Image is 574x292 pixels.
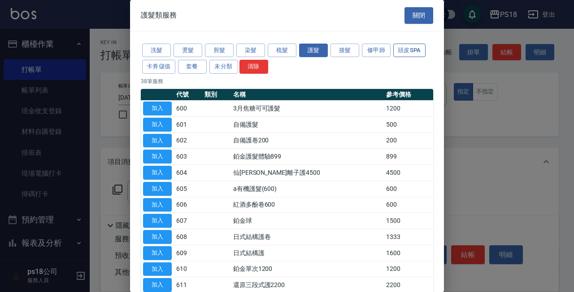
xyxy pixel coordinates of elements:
td: 1600 [384,245,433,261]
th: 類別 [202,89,230,101]
td: 603 [174,149,202,165]
td: 606 [174,197,202,213]
button: 加入 [143,150,172,164]
button: 加入 [143,166,172,180]
button: 護髮 [299,44,328,58]
td: 600 [384,197,433,213]
button: 加入 [143,230,172,244]
p: 38 筆服務 [141,77,433,85]
th: 參考價格 [384,89,433,101]
td: 自備護髮 [231,116,384,133]
button: 接髮 [330,44,359,58]
span: 護髮類服務 [141,11,177,20]
td: 602 [174,133,202,149]
td: 鉑金護髮體驗899 [231,149,384,165]
button: 未分類 [209,60,238,74]
button: 清除 [239,60,268,74]
button: 加入 [143,102,172,115]
button: 加入 [143,262,172,276]
button: 套餐 [178,60,207,74]
td: 1333 [384,229,433,245]
td: a有機護髮(600) [231,181,384,197]
td: 1200 [384,101,433,117]
button: 關閉 [404,7,433,24]
button: 梳髮 [268,44,296,58]
td: 600 [384,181,433,197]
th: 名稱 [231,89,384,101]
td: 601 [174,116,202,133]
td: 3月焦糖可可護髮 [231,101,384,117]
td: 4500 [384,165,433,181]
td: 610 [174,261,202,277]
button: 加入 [143,246,172,260]
td: 500 [384,116,433,133]
td: 仙[PERSON_NAME]離子護4500 [231,165,384,181]
td: 日式結構護卷 [231,229,384,245]
button: 頭皮SPA [393,44,426,58]
td: 609 [174,245,202,261]
td: 605 [174,181,202,197]
td: 607 [174,213,202,229]
button: 加入 [143,214,172,228]
button: 剪髮 [205,44,234,58]
td: 鉑金球 [231,213,384,229]
td: 600 [174,101,202,117]
button: 加入 [143,198,172,212]
button: 染髮 [236,44,265,58]
td: 899 [384,149,433,165]
button: 洗髮 [142,44,171,58]
button: 加入 [143,134,172,148]
td: 1200 [384,261,433,277]
td: 1500 [384,213,433,229]
td: 608 [174,229,202,245]
td: 鉑金單次1200 [231,261,384,277]
button: 加入 [143,118,172,132]
button: 卡券儲值 [142,60,175,74]
td: 604 [174,165,202,181]
td: 日式結構護 [231,245,384,261]
td: 200 [384,133,433,149]
button: 加入 [143,182,172,196]
button: 加入 [143,278,172,292]
button: 修甲師 [362,44,391,58]
th: 代號 [174,89,202,101]
td: 自備護卷200 [231,133,384,149]
button: 燙髮 [174,44,202,58]
td: 紅酒多酚卷600 [231,197,384,213]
